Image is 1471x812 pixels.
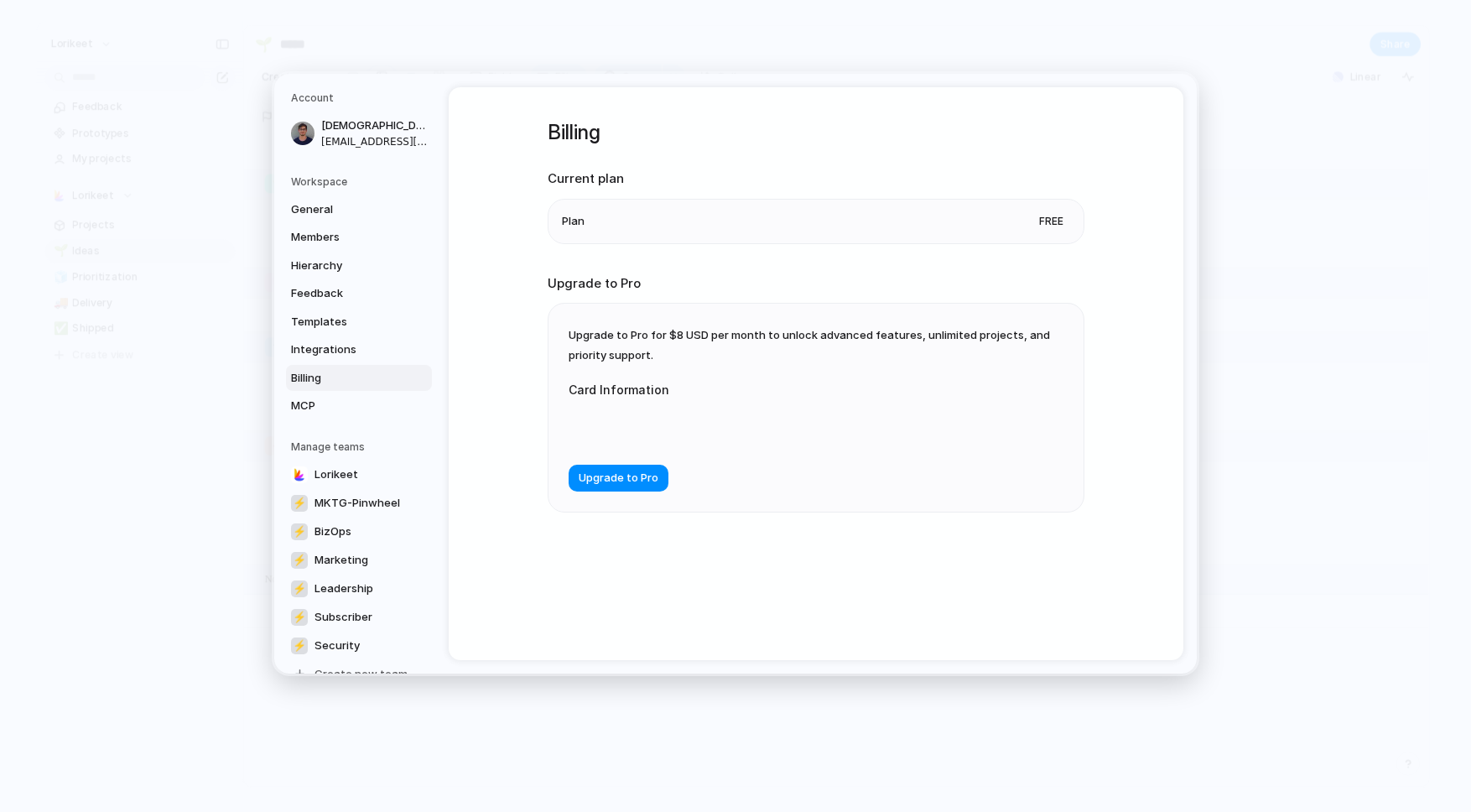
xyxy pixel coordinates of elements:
[286,336,432,363] a: Integrations
[286,603,432,630] a: ⚡Subscriber
[286,489,432,516] a: ⚡MKTG-Pinwheel
[291,551,308,568] div: ⚡
[291,91,432,106] h5: Account
[286,308,432,335] a: Templates
[291,341,398,358] span: Integrations
[286,660,432,687] a: Create new team
[291,285,398,302] span: Feedback
[286,546,432,573] a: ⚡Marketing
[286,195,432,222] a: General
[286,364,432,391] a: Billing
[286,461,432,487] a: Lorikeet
[548,169,1084,189] h2: Current plan
[286,393,432,419] a: MCP
[314,523,351,540] span: BizOps
[291,257,398,273] span: Hierarchy
[562,213,585,230] span: Plan
[314,666,408,683] span: Create new team
[314,495,400,512] span: MKTG-Pinwheel
[291,229,398,246] span: Members
[1032,210,1070,232] span: Free
[314,638,360,654] span: Security
[579,470,658,487] span: Upgrade to Pro
[286,575,432,601] a: ⚡Leadership
[291,200,398,217] span: General
[321,133,429,148] span: [EMAIL_ADDRESS][DOMAIN_NAME]
[569,381,904,398] label: Card Information
[291,523,308,539] div: ⚡
[314,580,373,597] span: Leadership
[291,580,308,596] div: ⚡
[286,632,432,658] a: ⚡Security
[314,466,358,483] span: Lorikeet
[291,369,398,386] span: Billing
[286,112,432,154] a: [DEMOGRAPHIC_DATA][PERSON_NAME][EMAIL_ADDRESS][DOMAIN_NAME]
[548,117,1084,148] h1: Billing
[286,280,432,307] a: Feedback
[582,419,891,435] iframe: Secure card payment input frame
[314,609,372,626] span: Subscriber
[291,637,308,653] div: ⚡
[569,328,1050,362] span: Upgrade to Pro for $8 USD per month to unlock advanced features, unlimited projects, and priority...
[291,174,432,189] h5: Workspace
[291,313,398,330] span: Templates
[286,224,432,251] a: Members
[286,252,432,278] a: Hierarchy
[291,494,308,511] div: ⚡
[569,465,668,492] button: Upgrade to Pro
[291,439,432,454] h5: Manage teams
[291,398,398,414] span: MCP
[291,608,308,625] div: ⚡
[286,518,432,544] a: ⚡BizOps
[314,552,368,569] span: Marketing
[548,273,1084,293] h2: Upgrade to Pro
[321,117,429,134] span: [DEMOGRAPHIC_DATA][PERSON_NAME]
